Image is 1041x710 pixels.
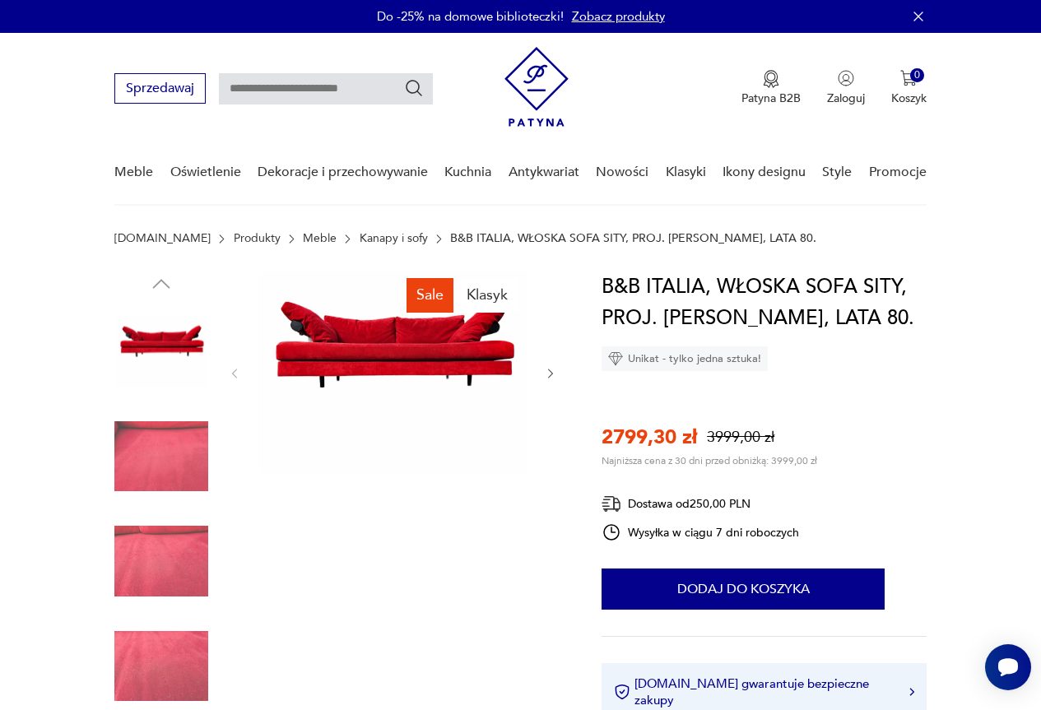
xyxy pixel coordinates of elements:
[891,70,927,106] button: 0Koszyk
[763,70,779,88] img: Ikona medalu
[234,232,281,245] a: Produkty
[509,141,579,204] a: Antykwariat
[360,232,428,245] a: Kanapy i sofy
[741,90,801,106] p: Patyna B2B
[114,304,208,398] img: Zdjęcie produktu B&B ITALIA, WŁOSKA SOFA SITY, PROJ. ANTONIO CITTERIO, LATA 80.
[457,278,518,313] div: Klasyk
[891,90,927,106] p: Koszyk
[450,232,816,245] p: B&B ITALIA, WŁOSKA SOFA SITY, PROJ. [PERSON_NAME], LATA 80.
[258,271,527,473] img: Zdjęcie produktu B&B ITALIA, WŁOSKA SOFA SITY, PROJ. ANTONIO CITTERIO, LATA 80.
[258,141,428,204] a: Dekoracje i przechowywanie
[827,90,865,106] p: Zaloguj
[602,494,799,514] div: Dostawa od 250,00 PLN
[723,141,806,204] a: Ikony designu
[602,271,927,334] h1: B&B ITALIA, WŁOSKA SOFA SITY, PROJ. [PERSON_NAME], LATA 80.
[741,70,801,106] a: Ikona medaluPatyna B2B
[741,70,801,106] button: Patyna B2B
[909,688,914,696] img: Ikona strzałki w prawo
[114,84,206,95] a: Sprzedawaj
[602,454,817,467] p: Najniższa cena z 30 dni przed obniżką: 3999,00 zł
[900,70,917,86] img: Ikona koszyka
[444,141,491,204] a: Kuchnia
[602,346,768,371] div: Unikat - tylko jedna sztuka!
[608,351,623,366] img: Ikona diamentu
[407,278,453,313] div: Sale
[822,141,852,204] a: Style
[114,73,206,104] button: Sprzedawaj
[707,427,774,448] p: 3999,00 zł
[869,141,927,204] a: Promocje
[666,141,706,204] a: Klasyki
[114,232,211,245] a: [DOMAIN_NAME]
[602,568,885,610] button: Dodaj do koszyka
[614,675,914,708] button: [DOMAIN_NAME] gwarantuje bezpieczne zakupy
[504,47,569,127] img: Patyna - sklep z meblami i dekoracjami vintage
[170,141,241,204] a: Oświetlenie
[114,141,153,204] a: Meble
[838,70,854,86] img: Ikonka użytkownika
[377,8,564,25] p: Do -25% na domowe biblioteczki!
[602,494,621,514] img: Ikona dostawy
[910,68,924,82] div: 0
[602,424,697,451] p: 2799,30 zł
[596,141,648,204] a: Nowości
[827,70,865,106] button: Zaloguj
[614,684,630,700] img: Ikona certyfikatu
[572,8,665,25] a: Zobacz produkty
[303,232,337,245] a: Meble
[602,522,799,542] div: Wysyłka w ciągu 7 dni roboczych
[404,78,424,98] button: Szukaj
[114,514,208,608] img: Zdjęcie produktu B&B ITALIA, WŁOSKA SOFA SITY, PROJ. ANTONIO CITTERIO, LATA 80.
[985,644,1031,690] iframe: Smartsupp widget button
[114,410,208,503] img: Zdjęcie produktu B&B ITALIA, WŁOSKA SOFA SITY, PROJ. ANTONIO CITTERIO, LATA 80.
